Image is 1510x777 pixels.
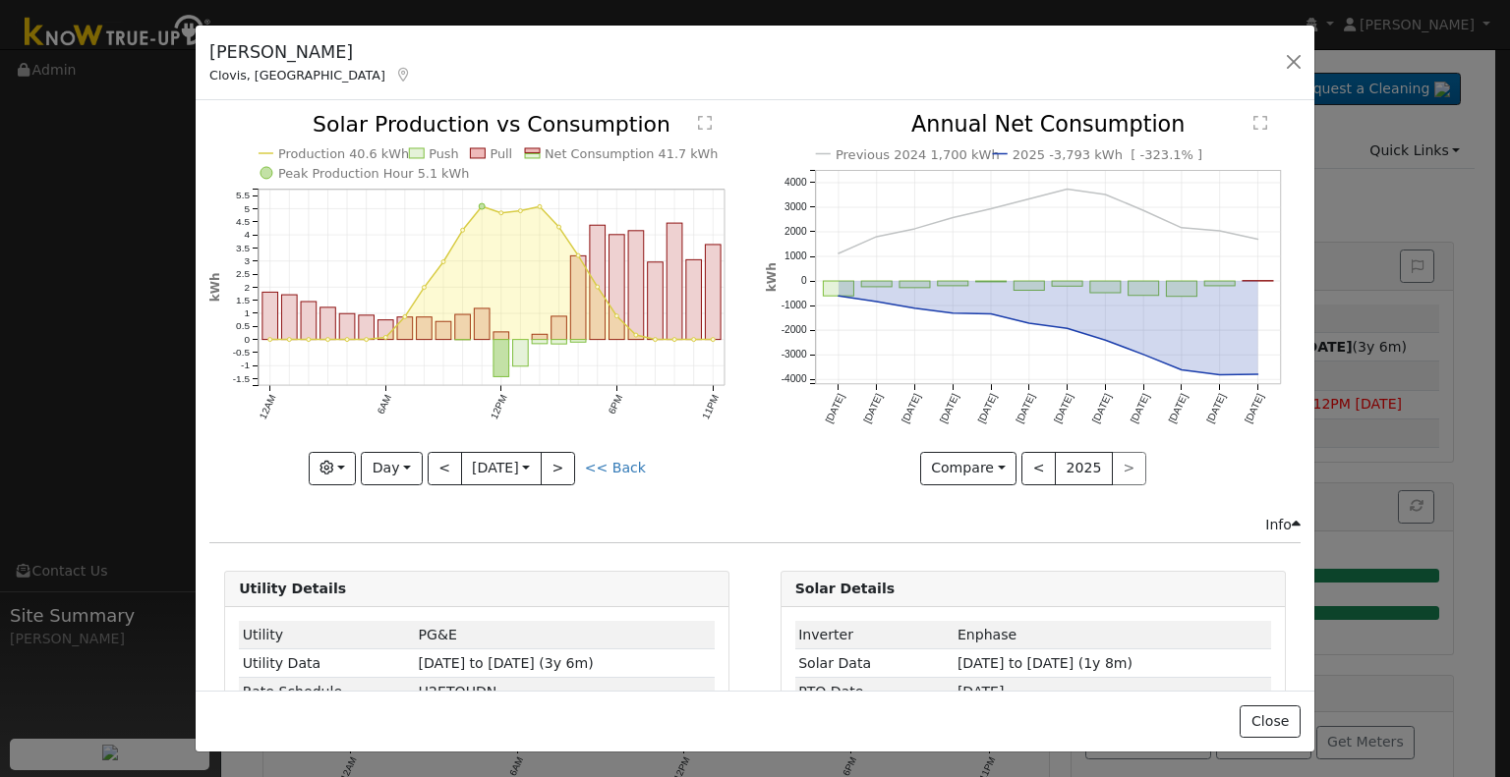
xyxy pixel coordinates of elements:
[1129,392,1152,425] text: [DATE]
[861,282,892,288] rect: onclick=""
[1243,392,1266,425] text: [DATE]
[1013,147,1203,162] text: 2025 -3,793 kWh [ -323.1% ]
[900,392,923,425] text: [DATE]
[419,655,594,671] span: [DATE] to [DATE] (3y 6m)
[987,310,995,318] circle: onclick=""
[245,308,251,319] text: 1
[233,373,251,384] text: -1.5
[1055,452,1113,485] button: 2025
[278,166,470,181] text: Peak Production Hour 5.1 kWh
[532,340,548,344] rect: onclick=""
[475,308,491,340] rect: onclick=""
[706,245,722,340] rect: onclick=""
[1090,282,1121,294] rect: onclick=""
[239,678,415,706] td: Rate Schedule
[949,309,957,317] circle: onclick=""
[365,338,369,342] circle: onclick=""
[245,230,251,241] text: 4
[686,260,702,340] rect: onclick=""
[596,286,600,290] circle: onclick=""
[765,263,779,293] text: kWh
[1204,282,1235,287] rect: onclick=""
[1024,319,1032,327] circle: onclick=""
[987,205,995,213] circle: onclick=""
[836,147,1000,162] text: Previous 2024 1,700 kWh
[499,211,503,215] circle: onclick=""
[958,627,1016,642] span: ID: 4724734, authorized: 02/29/24
[1128,282,1158,297] rect: onclick=""
[861,392,885,425] text: [DATE]
[795,678,955,706] td: PTO Date
[1052,392,1075,425] text: [DATE]
[910,225,918,233] circle: onclick=""
[545,146,719,161] text: Net Consumption 41.7 kWh
[958,684,1005,699] span: [DATE]
[236,191,250,201] text: 5.5
[1253,236,1261,244] circle: onclick=""
[428,452,462,485] button: <
[900,282,930,289] rect: onclick=""
[784,251,807,262] text: 1000
[975,282,1006,283] rect: onclick=""
[494,340,509,377] rect: onclick=""
[1178,366,1186,374] circle: onclick=""
[1101,337,1109,345] circle: onclick=""
[911,112,1186,138] text: Annual Net Consumption
[672,338,676,342] circle: onclick=""
[552,340,567,345] rect: onclick=""
[607,394,625,416] text: 6PM
[313,112,670,137] text: Solar Production vs Consumption
[1166,282,1196,298] rect: onclick=""
[958,655,1132,671] span: [DATE] to [DATE] (1y 8m)
[975,392,999,425] text: [DATE]
[615,314,619,318] circle: onclick=""
[1178,224,1186,232] circle: onclick=""
[209,39,412,65] h5: [PERSON_NAME]
[784,227,807,238] text: 2000
[800,276,806,287] text: 0
[872,298,880,305] circle: onclick=""
[278,146,409,161] text: Production 40.6 kWh
[795,649,955,678] td: Solar Data
[301,302,317,340] rect: onclick=""
[610,235,625,340] rect: onclick=""
[403,315,407,319] circle: onclick=""
[282,296,298,341] rect: onclick=""
[378,320,394,340] rect: onclick=""
[834,250,842,257] circle: onclick=""
[1166,392,1190,425] text: [DATE]
[823,282,853,297] rect: onclick=""
[419,627,457,642] span: ID: 13783207, authorized: 02/28/24
[781,374,806,385] text: -4000
[784,202,807,213] text: 3000
[557,226,561,230] circle: onclick=""
[834,293,842,301] circle: onclick=""
[1253,116,1267,132] text: 
[245,255,251,266] text: 3
[712,338,716,342] circle: onclick=""
[1021,452,1056,485] button: <
[320,307,336,340] rect: onclick=""
[1265,515,1301,535] div: Info
[236,216,250,227] text: 4.5
[417,317,433,340] rect: onclick=""
[268,338,272,342] circle: onclick=""
[541,452,575,485] button: >
[376,394,394,416] text: 6AM
[634,334,638,338] circle: onclick=""
[494,332,509,340] rect: onclick=""
[571,256,587,340] rect: onclick=""
[648,262,664,340] rect: onclick=""
[784,178,807,189] text: 4000
[339,314,355,340] rect: onclick=""
[585,460,646,475] a: << Back
[1063,325,1071,333] circle: onclick=""
[795,621,955,649] td: Inverter
[436,322,451,340] rect: onclick=""
[236,295,250,305] text: 1.5
[949,214,957,222] circle: onclick=""
[236,243,250,253] text: 3.5
[307,338,311,342] circle: onclick=""
[628,231,644,340] rect: onclick=""
[590,226,606,340] rect: onclick=""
